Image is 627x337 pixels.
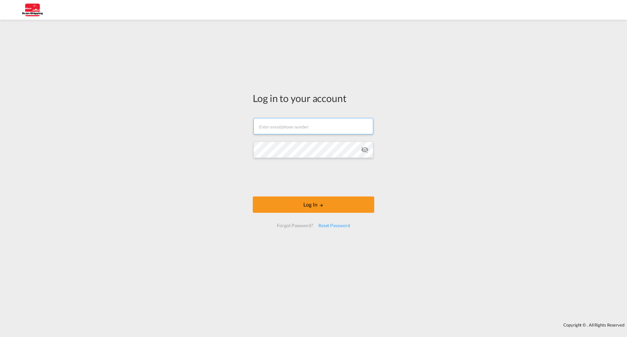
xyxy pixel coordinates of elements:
input: Enter email/phone number [253,118,373,134]
button: LOGIN [253,196,374,213]
md-icon: icon-eye-off [361,146,369,154]
div: Forgot Password? [274,220,315,231]
div: Reset Password [316,220,353,231]
div: Log in to your account [253,91,374,105]
img: 123b615026f311ee80dabbd30bc9e10f.jpg [10,3,54,17]
iframe: reCAPTCHA [264,164,363,190]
